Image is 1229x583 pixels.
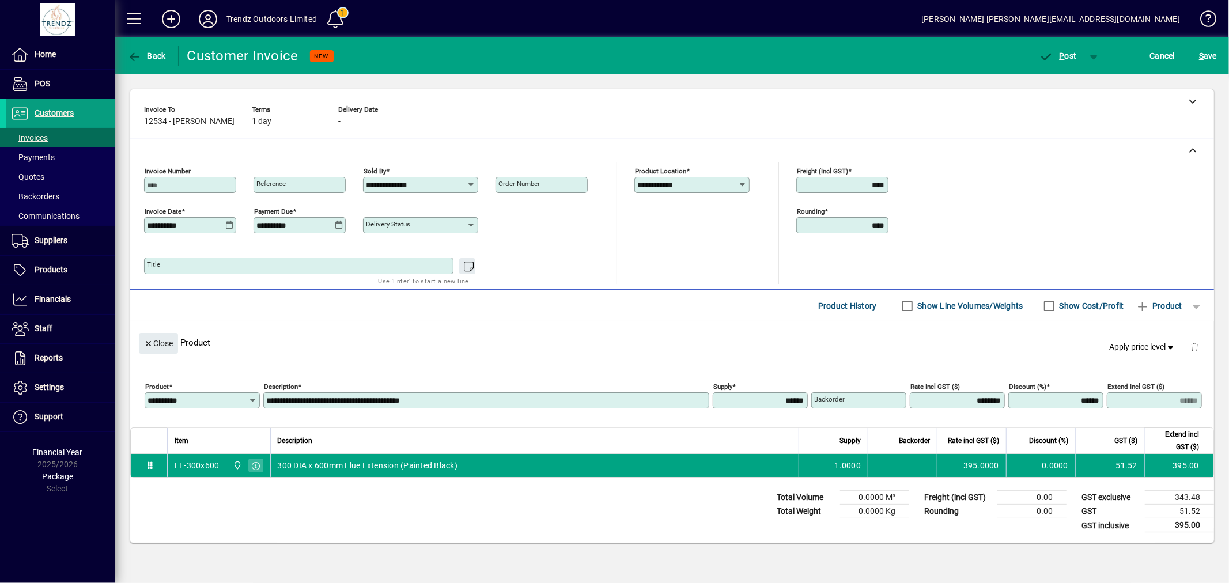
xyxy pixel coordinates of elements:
[1145,491,1214,505] td: 343.48
[187,47,298,65] div: Customer Invoice
[1147,46,1178,66] button: Cancel
[143,334,173,353] span: Close
[6,226,115,255] a: Suppliers
[918,505,997,518] td: Rounding
[6,128,115,147] a: Invoices
[12,133,48,142] span: Invoices
[1057,300,1124,312] label: Show Cost/Profit
[6,70,115,99] a: POS
[175,460,220,471] div: FE-300x600
[256,180,286,188] mat-label: Reference
[1006,454,1075,477] td: 0.0000
[153,9,190,29] button: Add
[918,491,997,505] td: Freight (incl GST)
[35,236,67,245] span: Suppliers
[12,172,44,181] span: Quotes
[814,395,845,403] mat-label: Backorder
[12,192,59,201] span: Backorders
[35,50,56,59] span: Home
[278,460,458,471] span: 300 DIA x 600mm Flue Extension (Painted Black)
[6,315,115,343] a: Staff
[997,505,1067,518] td: 0.00
[1136,297,1182,315] span: Product
[6,167,115,187] a: Quotes
[916,300,1023,312] label: Show Line Volumes/Weights
[230,459,243,472] span: New Plymouth
[6,40,115,69] a: Home
[35,79,50,88] span: POS
[1181,333,1208,361] button: Delete
[6,187,115,206] a: Backorders
[145,167,191,175] mat-label: Invoice number
[364,167,386,175] mat-label: Sold by
[1150,47,1175,65] span: Cancel
[921,10,1180,28] div: [PERSON_NAME] [PERSON_NAME][EMAIL_ADDRESS][DOMAIN_NAME]
[35,412,63,421] span: Support
[814,296,882,316] button: Product History
[6,373,115,402] a: Settings
[944,460,999,471] div: 395.0000
[264,383,298,391] mat-label: Description
[835,460,861,471] span: 1.0000
[1196,46,1220,66] button: Save
[797,207,825,215] mat-label: Rounding
[12,211,80,221] span: Communications
[1076,505,1145,518] td: GST
[1076,518,1145,533] td: GST inclusive
[1034,46,1083,66] button: Post
[226,10,317,28] div: Trendz Outdoors Limited
[144,117,235,126] span: 12534 - [PERSON_NAME]
[33,448,83,457] span: Financial Year
[35,265,67,274] span: Products
[1060,51,1065,60] span: P
[1107,383,1164,391] mat-label: Extend incl GST ($)
[1199,47,1217,65] span: ave
[797,167,848,175] mat-label: Freight (incl GST)
[6,285,115,314] a: Financials
[771,505,840,518] td: Total Weight
[997,491,1067,505] td: 0.00
[252,117,271,126] span: 1 day
[839,434,861,447] span: Supply
[1192,2,1215,40] a: Knowledge Base
[6,147,115,167] a: Payments
[145,207,181,215] mat-label: Invoice date
[910,383,960,391] mat-label: Rate incl GST ($)
[6,344,115,373] a: Reports
[1152,428,1199,453] span: Extend incl GST ($)
[278,434,313,447] span: Description
[840,505,909,518] td: 0.0000 Kg
[35,353,63,362] span: Reports
[1110,341,1177,353] span: Apply price level
[338,117,341,126] span: -
[147,260,160,268] mat-label: Title
[6,256,115,285] a: Products
[366,220,410,228] mat-label: Delivery status
[136,338,181,348] app-page-header-button: Close
[254,207,293,215] mat-label: Payment due
[124,46,169,66] button: Back
[498,180,540,188] mat-label: Order number
[1145,505,1214,518] td: 51.52
[1145,518,1214,533] td: 395.00
[42,472,73,481] span: Package
[130,321,1214,364] div: Product
[948,434,999,447] span: Rate incl GST ($)
[6,206,115,226] a: Communications
[35,294,71,304] span: Financials
[315,52,329,60] span: NEW
[1009,383,1046,391] mat-label: Discount (%)
[1029,434,1068,447] span: Discount (%)
[1144,454,1213,477] td: 395.00
[1181,342,1208,352] app-page-header-button: Delete
[190,9,226,29] button: Profile
[1105,337,1181,358] button: Apply price level
[35,324,52,333] span: Staff
[127,51,166,60] span: Back
[818,297,877,315] span: Product History
[899,434,930,447] span: Backorder
[713,383,732,391] mat-label: Supply
[379,274,469,287] mat-hint: Use 'Enter' to start a new line
[840,491,909,505] td: 0.0000 M³
[1076,491,1145,505] td: GST exclusive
